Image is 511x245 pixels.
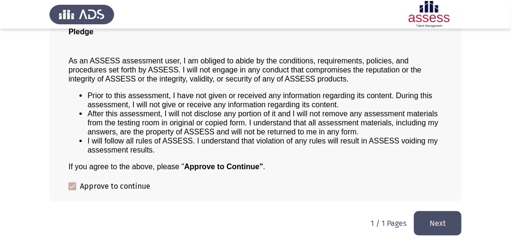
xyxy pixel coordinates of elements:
img: Assessment logo of ASSESS Employability - EBI [397,1,462,28]
p: 1 / 1 Pages [371,219,406,228]
span: Pledge [69,28,93,36]
button: load next page [414,211,462,235]
span: Approve to continue [80,181,150,192]
span: As an ASSESS assessment user, I am obliged to abide by the conditions, requirements, policies, an... [69,57,422,83]
span: After this assessment, I will not disclose any portion of it and I will not remove any assessment... [88,110,438,136]
span: Prior to this assessment, I have not given or received any information regarding its content. Dur... [88,92,432,109]
span: If you agree to the above, please " . [69,163,265,171]
img: Assess Talent Management logo [49,1,114,28]
b: Approve to Continue" [184,163,263,171]
span: I will follow all rules of ASSESS. I understand that violation of any rules will result in ASSESS... [88,137,438,154]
